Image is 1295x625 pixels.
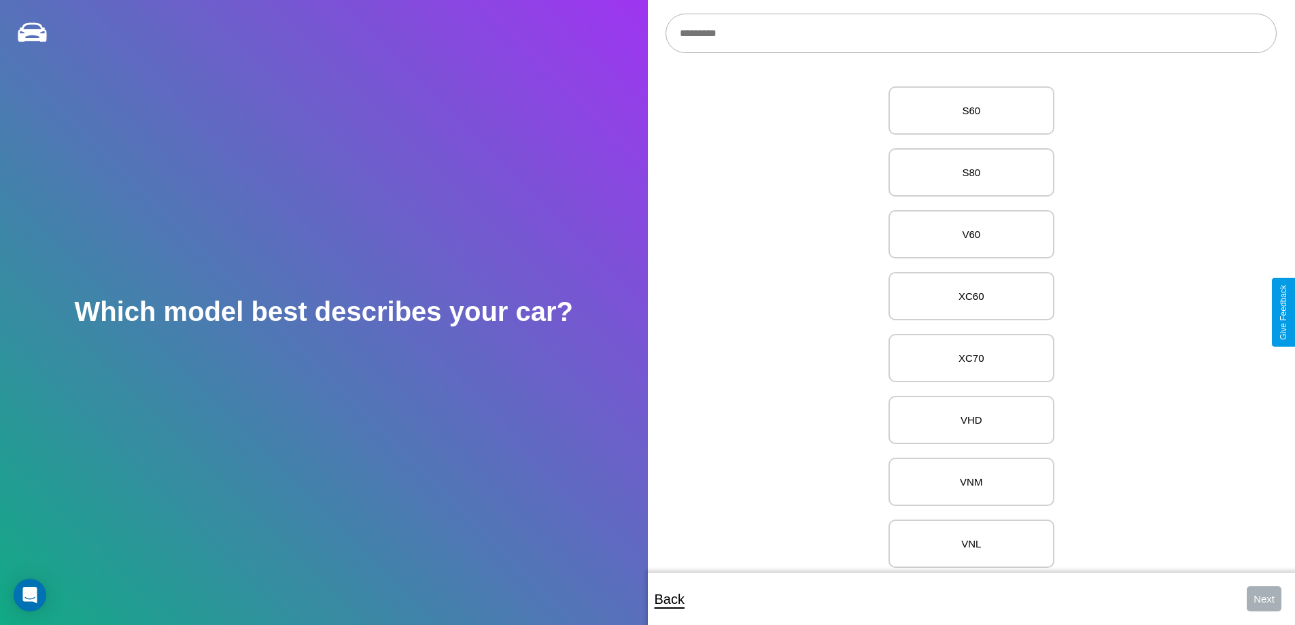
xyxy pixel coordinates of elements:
[903,411,1039,429] p: VHD
[903,101,1039,120] p: S60
[1279,285,1288,340] div: Give Feedback
[903,349,1039,367] p: XC70
[903,473,1039,491] p: VNM
[903,225,1039,243] p: V60
[903,535,1039,553] p: VNL
[903,163,1039,182] p: S80
[655,587,685,611] p: Back
[74,297,573,327] h2: Which model best describes your car?
[14,579,46,611] div: Open Intercom Messenger
[903,287,1039,305] p: XC60
[1247,586,1281,611] button: Next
